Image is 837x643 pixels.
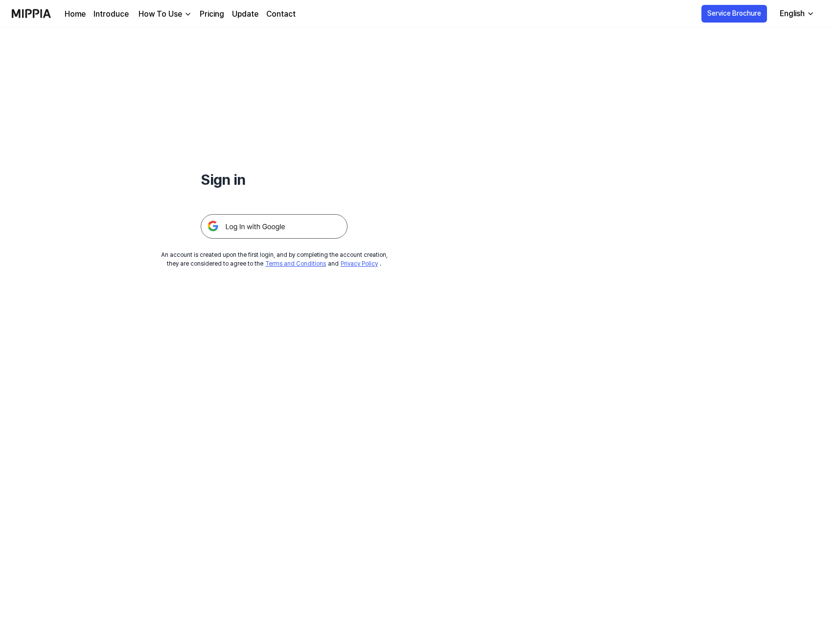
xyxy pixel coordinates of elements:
[137,8,192,20] button: How To Use
[772,4,820,24] button: English
[93,8,129,20] a: Introduce
[778,8,807,20] div: English
[701,5,767,23] button: Service Brochure
[161,250,388,268] div: An account is created upon the first login, and by completing the account creation, they are cons...
[232,8,258,20] a: Update
[265,260,326,267] a: Terms and Conditions
[200,8,224,20] a: Pricing
[201,169,348,191] h1: Sign in
[341,260,378,267] a: Privacy Policy
[266,8,296,20] a: Contact
[184,10,192,18] img: down
[65,8,86,20] a: Home
[201,214,348,239] img: 구글 로그인 버튼
[137,8,184,20] div: How To Use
